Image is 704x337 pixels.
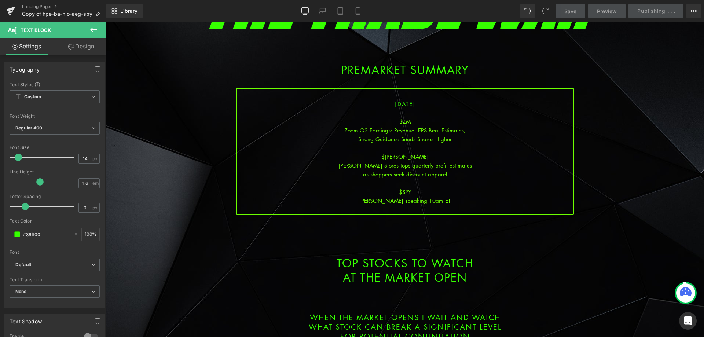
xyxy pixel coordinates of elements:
button: Undo [520,4,535,18]
div: Font Weight [10,114,100,119]
a: Landing Pages [22,4,106,10]
div: Typography [10,62,40,73]
span: px [92,205,99,210]
a: New Library [106,4,143,18]
span: Copy of hpe-ba-nio-aeg-spy [22,11,92,17]
div: Text Color [10,219,100,224]
button: More [686,4,701,18]
div: Zoom Q2 Earnings: Revenue, EPS Beat Estimates, [131,104,467,113]
div: $SPY [131,165,467,174]
h1: PREMARKET SUMMARY [85,44,514,52]
div: [PERSON_NAME] Stores tops quarterly profit estimates [131,139,467,148]
span: Text Block [21,27,51,33]
a: Desktop [296,4,314,18]
div: $[PERSON_NAME] [131,130,467,139]
b: None [15,289,27,294]
span: em [92,181,99,186]
button: Redo [538,4,553,18]
span: Library [120,8,137,14]
div: Text Shadow [10,314,42,325]
input: Color [23,230,70,238]
b: Regular 400 [15,125,43,131]
div: Font Size [10,145,100,150]
div: as shoppers seek discount apparel [131,148,467,157]
div: $ZM [131,95,467,104]
span: px [92,156,99,161]
b: Custom [24,94,41,100]
div: Text Transform [10,277,100,282]
span: [DATE] [289,78,309,85]
div: Line Height [10,169,100,175]
a: Preview [588,4,626,18]
div: Strong Guidance Sends Shares Higher [131,113,467,121]
div: Font [10,250,100,255]
a: Laptop [314,4,331,18]
div: % [82,228,99,241]
div: [PERSON_NAME] speaking 10am ET [131,174,467,183]
div: Letter Spacing [10,194,100,199]
div: Open Intercom Messenger [679,312,697,330]
i: Default [15,262,31,268]
a: Design [55,38,108,55]
span: Save [564,7,576,15]
a: Tablet [331,4,349,18]
a: Mobile [349,4,367,18]
span: Preview [597,7,617,15]
div: Text Styles [10,81,100,87]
